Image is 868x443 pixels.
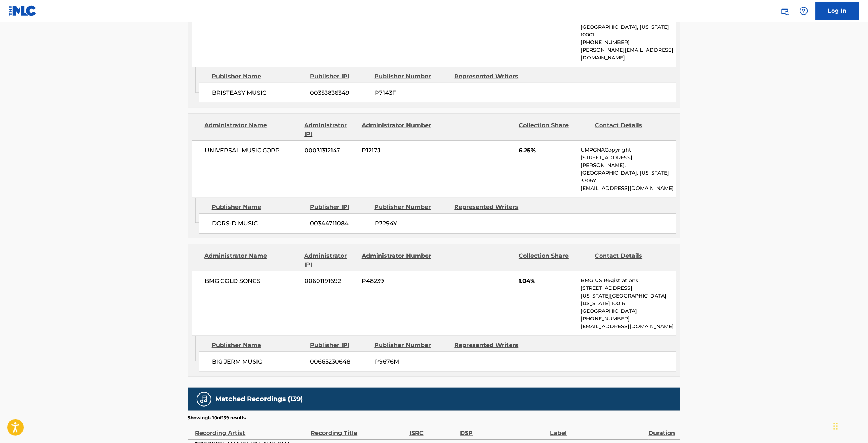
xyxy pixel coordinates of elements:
[9,5,37,16] img: MLC Logo
[581,277,676,284] p: BMG US Registrations
[212,203,305,211] div: Publisher Name
[305,121,356,139] div: Administrator IPI
[797,4,811,18] div: Help
[581,284,676,292] p: [STREET_ADDRESS]
[519,252,589,269] div: Collection Share
[200,395,208,404] img: Matched Recordings
[581,323,676,330] p: [EMAIL_ADDRESS][DOMAIN_NAME]
[375,357,449,366] span: P9676M
[595,252,666,269] div: Contact Details
[311,421,406,438] div: Recording Title
[375,89,449,97] span: P7143F
[310,357,369,366] span: 00665230648
[375,341,449,350] div: Publisher Number
[195,421,307,438] div: Recording Artist
[581,154,676,169] p: [STREET_ADDRESS][PERSON_NAME],
[834,415,838,437] div: Drag
[188,415,246,421] p: Showing 1 - 10 of 139 results
[310,72,369,81] div: Publisher IPI
[409,421,457,438] div: ISRC
[216,395,303,403] h5: Matched Recordings (139)
[581,169,676,184] p: [GEOGRAPHIC_DATA], [US_STATE] 37067
[362,277,432,285] span: P48239
[816,2,859,20] a: Log In
[455,203,529,211] div: Represented Writers
[310,203,369,211] div: Publisher IPI
[362,252,432,269] div: Administrator Number
[205,121,299,139] div: Administrator Name
[581,23,676,39] p: [GEOGRAPHIC_DATA], [US_STATE] 10001
[205,277,299,285] span: BMG GOLD SONGS
[310,219,369,228] span: 00344711084
[581,184,676,192] p: [EMAIL_ADDRESS][DOMAIN_NAME]
[362,121,432,139] div: Administrator Number
[212,72,305,81] div: Publisher Name
[212,341,305,350] div: Publisher Name
[778,4,792,18] a: Public Search
[800,7,808,15] img: help
[205,146,299,155] span: UNIVERSAL MUSIC CORP.
[519,277,575,285] span: 1.04%
[832,408,868,443] iframe: Chat Widget
[212,357,305,366] span: BIG JERM MUSIC
[649,421,677,438] div: Duration
[375,203,449,211] div: Publisher Number
[581,46,676,62] p: [PERSON_NAME][EMAIL_ADDRESS][DOMAIN_NAME]
[205,252,299,269] div: Administrator Name
[305,252,356,269] div: Administrator IPI
[781,7,789,15] img: search
[455,72,529,81] div: Represented Writers
[375,219,449,228] span: P7294Y
[519,146,575,155] span: 6.25%
[212,89,305,97] span: BRISTEASY MUSIC
[595,121,666,139] div: Contact Details
[519,121,589,139] div: Collection Share
[305,277,356,285] span: 00601191692
[212,219,305,228] span: DORS-D MUSIC
[581,307,676,315] p: [GEOGRAPHIC_DATA]
[310,89,369,97] span: 00353836349
[581,39,676,46] p: [PHONE_NUMBER]
[305,146,356,155] span: 00031312147
[581,292,676,307] p: [US_STATE][GEOGRAPHIC_DATA][US_STATE] 10016
[310,341,369,350] div: Publisher IPI
[362,146,432,155] span: P1217J
[550,421,645,438] div: Label
[455,341,529,350] div: Represented Writers
[581,146,676,154] p: UMPGNACopyright
[581,315,676,323] p: [PHONE_NUMBER]
[375,72,449,81] div: Publisher Number
[460,421,547,438] div: DSP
